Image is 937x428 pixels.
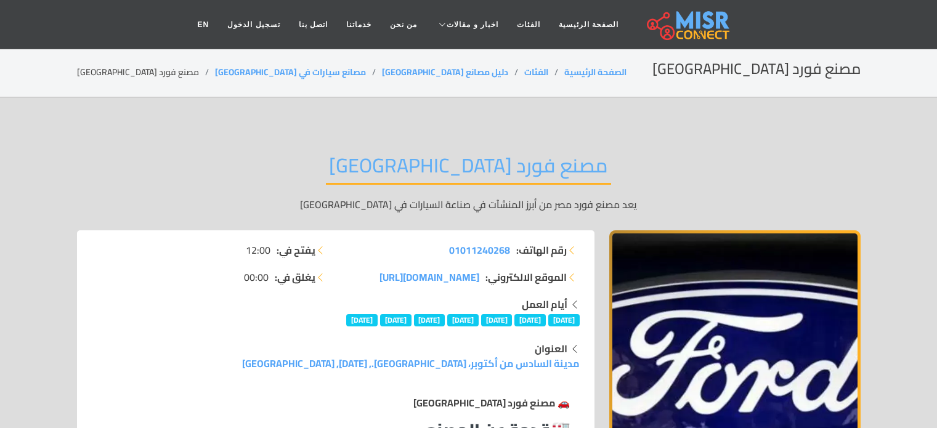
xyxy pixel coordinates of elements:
span: 12:00 [246,243,270,257]
li: مصنع فورد [GEOGRAPHIC_DATA] [77,66,215,79]
span: [DATE] [346,314,378,326]
span: [DATE] [380,314,412,326]
strong: الموقع الالكتروني: [485,270,567,285]
span: [DATE] [414,314,445,326]
a: خدماتنا [337,13,381,36]
strong: العنوان [535,339,567,358]
a: 01011240268 [449,243,510,257]
p: يعد مصنع فورد مصر من أبرز المنشآت في صناعة السيارات في [GEOGRAPHIC_DATA] [77,197,861,212]
strong: يغلق في: [275,270,315,285]
strong: يفتح في: [277,243,315,257]
strong: رقم الهاتف: [516,243,567,257]
h2: مصنع فورد [GEOGRAPHIC_DATA] [326,153,611,185]
a: الصفحة الرئيسية [550,13,628,36]
img: main.misr_connect [647,9,729,40]
span: 01011240268 [449,241,510,259]
span: [DOMAIN_NAME][URL] [379,268,479,286]
h2: مصنع فورد [GEOGRAPHIC_DATA] [652,60,861,78]
a: الفئات [508,13,550,36]
strong: 🚗 مصنع فورد [GEOGRAPHIC_DATA] [413,394,570,412]
a: دليل مصانع [GEOGRAPHIC_DATA] [382,64,508,80]
span: [DATE] [514,314,546,326]
a: مدينة السادس من أكتوبر، [GEOGRAPHIC_DATA]., [DATE], [GEOGRAPHIC_DATA] [242,354,580,373]
a: من نحن [381,13,426,36]
span: اخبار و مقالات [447,19,498,30]
a: تسجيل الدخول [218,13,289,36]
a: مصانع سيارات في [GEOGRAPHIC_DATA] [215,64,366,80]
span: [DATE] [548,314,580,326]
a: [DOMAIN_NAME][URL] [379,270,479,285]
a: الفئات [524,64,548,80]
span: [DATE] [481,314,513,326]
strong: أيام العمل [522,295,567,313]
span: [DATE] [447,314,479,326]
a: EN [189,13,219,36]
a: اتصل بنا [290,13,337,36]
span: 00:00 [244,270,269,285]
a: اخبار و مقالات [426,13,508,36]
a: الصفحة الرئيسية [564,64,627,80]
